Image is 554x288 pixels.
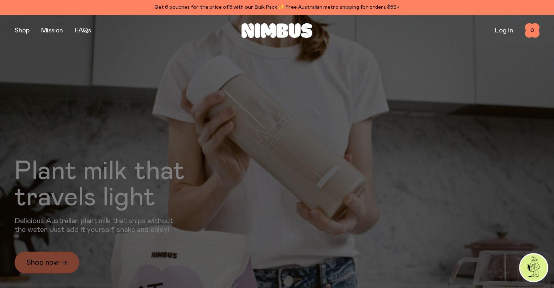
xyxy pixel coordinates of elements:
a: FAQs [75,27,91,34]
a: Log In [495,27,513,34]
a: Mission [41,27,63,34]
button: 0 [525,23,539,38]
img: agent [520,254,547,281]
div: Get 6 pouches for the price of 5 with our Bulk Pack ✨ Free Australian metro shipping for orders $59+ [15,3,539,12]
